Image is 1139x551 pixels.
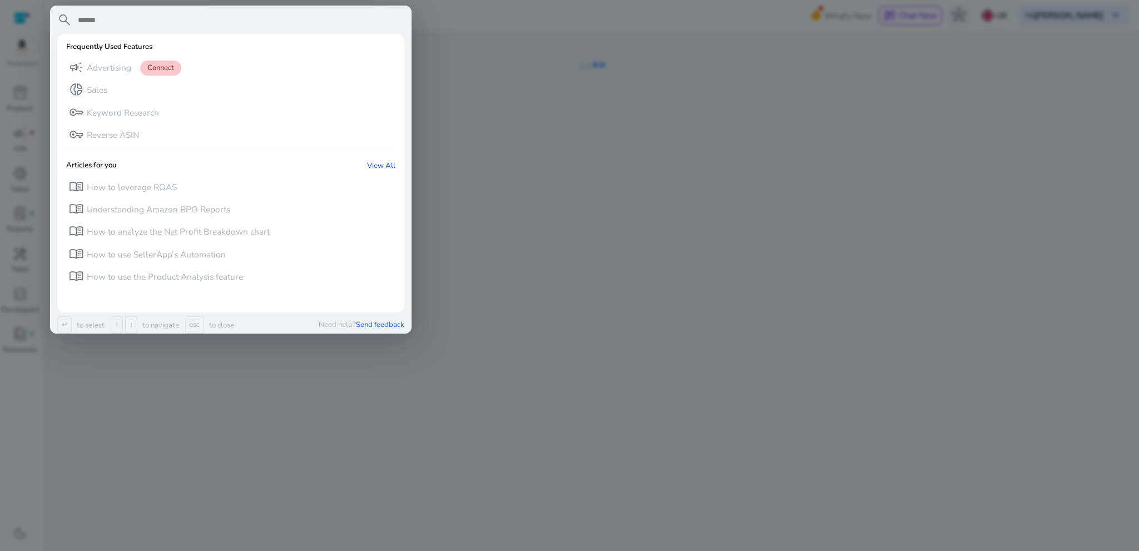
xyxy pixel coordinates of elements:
[356,320,404,330] span: Send feedback
[206,321,234,331] p: to close
[87,129,139,141] p: Reverse ASIN
[319,320,404,330] p: Need help?
[87,181,177,193] p: How to leverage ROAS
[66,43,152,52] h6: Frequently Used Features
[69,60,83,75] span: campaign
[57,13,72,27] span: search
[69,180,83,194] span: menu_book
[125,316,137,334] span: ↓
[87,249,226,261] p: How to use SellerApp’s Automation
[87,62,131,74] p: Advertising
[69,202,83,216] span: menu_book
[69,247,83,261] span: menu_book
[66,161,117,171] h6: Articles for you
[367,161,395,171] a: View All
[69,127,83,142] span: vpn_key
[111,316,123,334] span: ↑
[87,271,243,283] p: How to use the Product Analysis feature
[57,316,72,334] span: ↵
[87,203,230,216] p: Understanding Amazon BPO Reports
[140,321,179,331] p: to navigate
[69,269,83,284] span: menu_book
[185,316,204,334] span: esc
[69,105,83,120] span: key
[87,84,107,96] p: Sales
[75,321,105,331] p: to select
[140,61,181,76] span: Connect
[69,82,83,97] span: donut_small
[69,224,83,239] span: menu_book
[87,107,159,119] p: Keyword Research
[87,226,270,238] p: How to analyze the Net Profit Breakdown chart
